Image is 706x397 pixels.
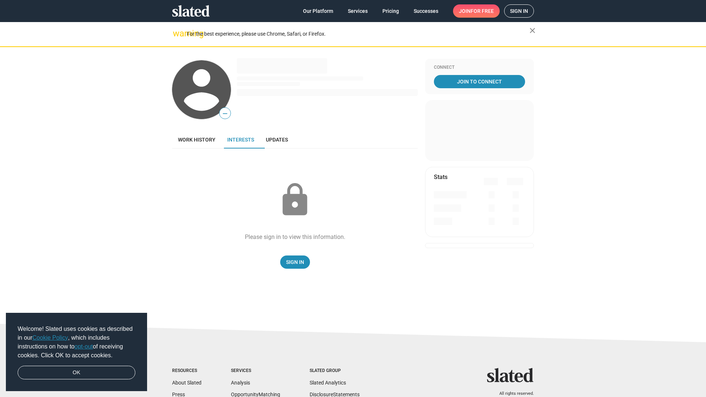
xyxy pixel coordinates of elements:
a: Sign in [504,4,534,18]
a: Successes [408,4,444,18]
span: Sign In [286,255,304,269]
span: Join [459,4,494,18]
span: Work history [178,137,215,143]
mat-icon: close [528,26,537,35]
a: Interests [221,131,260,149]
a: Our Platform [297,4,339,18]
a: Pricing [377,4,405,18]
mat-icon: warning [173,29,182,38]
a: Services [342,4,374,18]
div: For the best experience, please use Chrome, Safari, or Firefox. [187,29,529,39]
mat-card-title: Stats [434,173,448,181]
a: Analysis [231,380,250,386]
div: Slated Group [310,368,360,374]
span: Services [348,4,368,18]
span: Join To Connect [435,75,524,88]
span: Interests [227,137,254,143]
span: Successes [414,4,438,18]
span: — [220,109,231,118]
div: Services [231,368,280,374]
a: Slated Analytics [310,380,346,386]
div: cookieconsent [6,313,147,391]
div: Please sign in to view this information. [245,233,345,241]
span: Sign in [510,5,528,17]
a: Work history [172,131,221,149]
a: opt-out [75,343,93,350]
span: Welcome! Slated uses cookies as described in our , which includes instructions on how to of recei... [18,325,135,360]
a: Updates [260,131,294,149]
a: dismiss cookie message [18,366,135,380]
span: Our Platform [303,4,333,18]
div: Connect [434,65,525,71]
a: Joinfor free [453,4,500,18]
mat-icon: lock [277,182,313,218]
a: Join To Connect [434,75,525,88]
a: Cookie Policy [32,335,68,341]
a: Sign In [280,255,310,269]
span: Pricing [382,4,399,18]
a: About Slated [172,380,202,386]
span: Updates [266,137,288,143]
span: for free [471,4,494,18]
div: Resources [172,368,202,374]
